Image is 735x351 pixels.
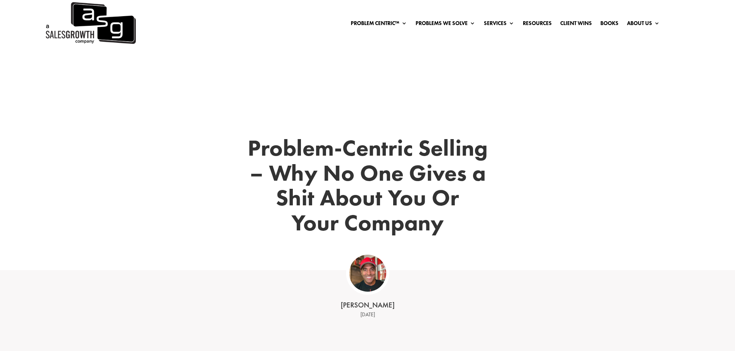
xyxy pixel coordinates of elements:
a: Client Wins [560,20,592,29]
h1: Problem-Centric Selling – Why No One Gives a Shit About You Or Your Company [240,136,495,239]
img: ASG Co_alternate lockup (1) [349,255,386,292]
div: [PERSON_NAME] [248,300,487,311]
a: About Us [627,20,660,29]
a: Problems We Solve [416,20,475,29]
a: Books [600,20,618,29]
a: Resources [523,20,552,29]
a: Problem Centric™ [351,20,407,29]
a: Services [484,20,514,29]
div: [DATE] [248,310,487,319]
